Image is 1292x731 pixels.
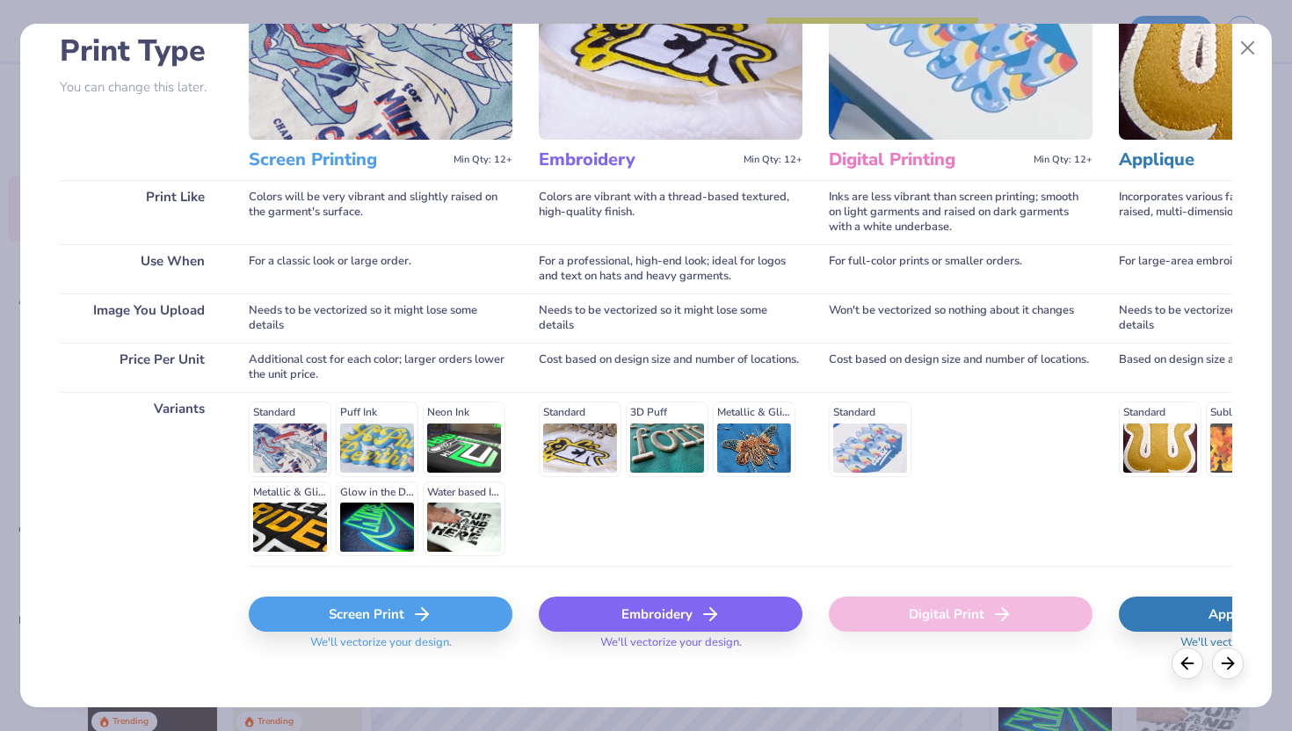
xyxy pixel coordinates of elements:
h3: Embroidery [539,148,737,171]
div: Variants [60,392,222,566]
div: For full-color prints or smaller orders. [829,244,1092,293]
div: For a professional, high-end look; ideal for logos and text on hats and heavy garments. [539,244,802,293]
span: Min Qty: 12+ [744,154,802,166]
div: Cost based on design size and number of locations. [539,343,802,392]
div: Colors will be very vibrant and slightly raised on the garment's surface. [249,180,512,244]
span: Min Qty: 12+ [1034,154,1092,166]
h3: Screen Printing [249,148,446,171]
p: You can change this later. [60,80,222,95]
div: Needs to be vectorized so it might lose some details [539,293,802,343]
button: Close [1231,32,1265,65]
div: For a classic look or large order. [249,244,512,293]
div: Image You Upload [60,293,222,343]
div: Inks are less vibrant than screen printing; smooth on light garments and raised on dark garments ... [829,180,1092,244]
span: We'll vectorize your design. [593,635,749,661]
div: Needs to be vectorized so it might lose some details [249,293,512,343]
div: Embroidery [539,597,802,632]
span: We'll vectorize your design. [303,635,459,661]
div: Won't be vectorized so nothing about it changes [829,293,1092,343]
div: Use When [60,244,222,293]
div: Additional cost for each color; larger orders lower the unit price. [249,343,512,392]
div: Screen Print [249,597,512,632]
h3: Digital Printing [829,148,1027,171]
div: Print Like [60,180,222,244]
div: Colors are vibrant with a thread-based textured, high-quality finish. [539,180,802,244]
div: Digital Print [829,597,1092,632]
div: Price Per Unit [60,343,222,392]
div: Cost based on design size and number of locations. [829,343,1092,392]
span: Min Qty: 12+ [454,154,512,166]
